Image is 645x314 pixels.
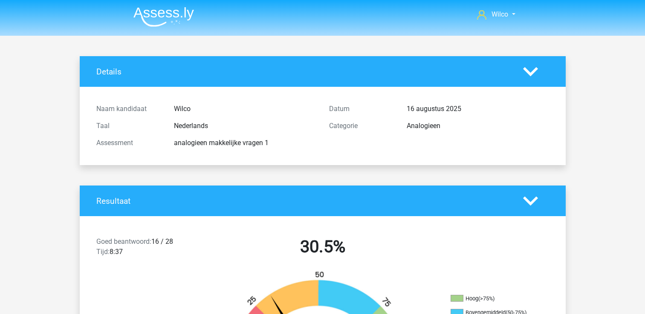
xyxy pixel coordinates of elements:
[492,10,508,18] span: Wilco
[168,138,323,148] div: analogieen makkelijke vragen 1
[323,121,400,131] div: Categorie
[90,237,206,260] div: 16 / 28 8:37
[90,121,168,131] div: Taal
[96,248,110,256] span: Tijd:
[96,67,510,77] h4: Details
[90,104,168,114] div: Naam kandidaat
[400,104,555,114] div: 16 augustus 2025
[451,295,536,303] li: Hoog
[168,104,323,114] div: Wilco
[168,121,323,131] div: Nederlands
[96,196,510,206] h4: Resultaat
[96,237,151,245] span: Goed beantwoord:
[400,121,555,131] div: Analogieen
[90,138,168,148] div: Assessment
[478,295,495,302] div: (>75%)
[323,104,400,114] div: Datum
[474,9,518,20] a: Wilco
[133,7,194,27] img: Assessly
[213,237,433,257] h2: 30.5%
